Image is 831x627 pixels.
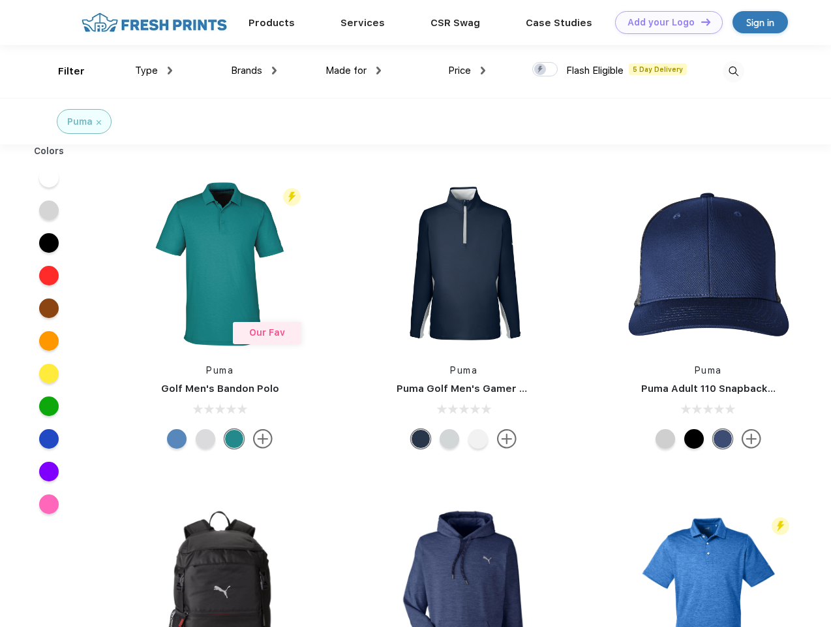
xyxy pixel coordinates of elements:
[196,429,215,449] div: High Rise
[742,429,761,449] img: more.svg
[622,177,795,351] img: func=resize&h=266
[448,65,471,76] span: Price
[58,64,85,79] div: Filter
[684,429,704,449] div: Pma Blk Pma Blk
[377,177,551,351] img: func=resize&h=266
[167,429,187,449] div: Lake Blue
[325,65,367,76] span: Made for
[713,429,733,449] div: Peacoat Qut Shd
[701,18,710,25] img: DT
[481,67,485,74] img: dropdown.png
[431,17,480,29] a: CSR Swag
[411,429,431,449] div: Navy Blazer
[67,115,93,129] div: Puma
[340,17,385,29] a: Services
[283,188,301,206] img: flash_active_toggle.svg
[224,429,244,449] div: Green Lagoon
[168,67,172,74] img: dropdown.png
[249,17,295,29] a: Products
[468,429,488,449] div: Bright White
[440,429,459,449] div: High Rise
[397,383,603,394] a: Puma Golf Men's Gamer Golf Quarter-Zip
[97,120,101,125] img: filter_cancel.svg
[231,65,262,76] span: Brands
[566,65,624,76] span: Flash Eligible
[772,517,789,535] img: flash_active_toggle.svg
[376,67,381,74] img: dropdown.png
[249,327,285,338] span: Our Fav
[133,177,307,351] img: func=resize&h=266
[78,11,231,34] img: fo%20logo%202.webp
[161,383,279,394] a: Golf Men's Bandon Polo
[497,429,517,449] img: more.svg
[746,15,774,30] div: Sign in
[272,67,277,74] img: dropdown.png
[24,144,74,158] div: Colors
[656,429,675,449] div: Quarry Brt Whit
[733,11,788,33] a: Sign in
[695,365,722,376] a: Puma
[206,365,234,376] a: Puma
[253,429,273,449] img: more.svg
[723,61,744,82] img: desktop_search.svg
[629,63,687,75] span: 5 Day Delivery
[450,365,477,376] a: Puma
[135,65,158,76] span: Type
[627,17,695,28] div: Add your Logo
